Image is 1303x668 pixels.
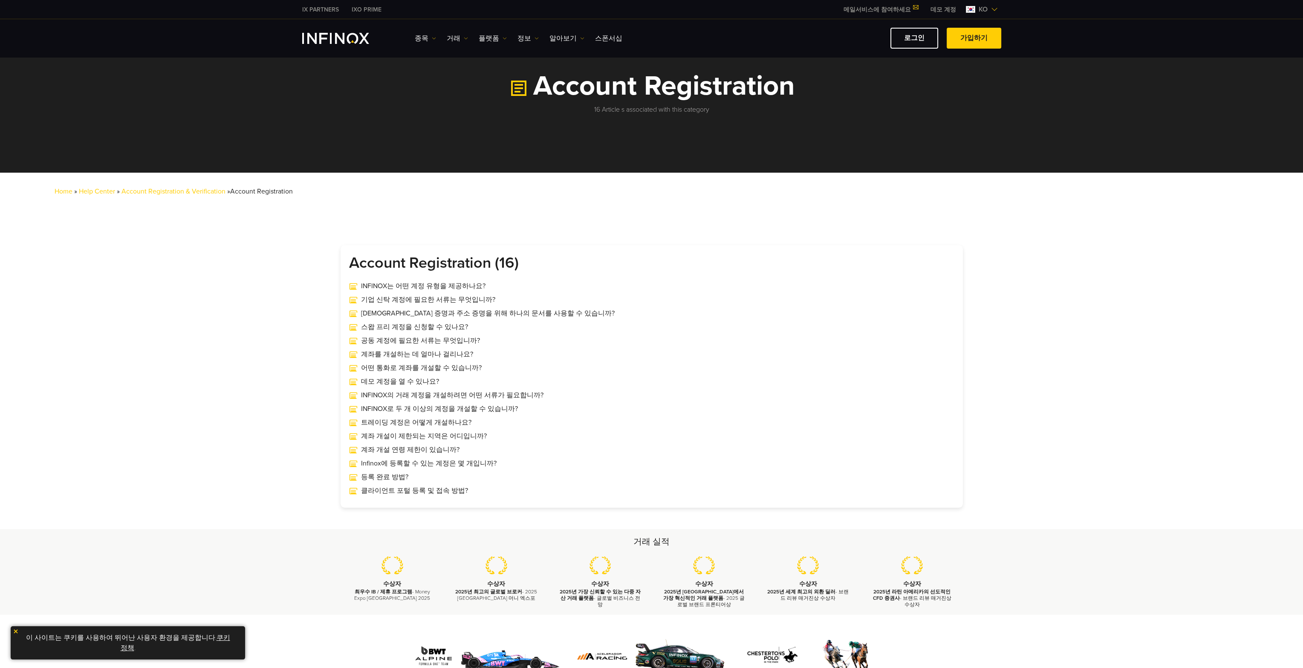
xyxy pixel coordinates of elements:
a: Home [55,187,72,196]
a: 기업 신탁 계정에 필요한 서류는 무엇입니까? [349,295,954,305]
a: 계좌 개설 연령 제한이 있습니까? [349,445,954,455]
span: » [227,187,293,196]
a: 알아보기 [549,33,584,43]
a: 정보 [517,33,539,43]
a: INFINOX [296,5,345,14]
a: INFINOX MENU [924,5,962,14]
strong: 2025년 [GEOGRAPHIC_DATA]에서 가장 혁신적인 거래 플랫폼 [663,589,744,601]
a: 등록 완료 방법? [349,472,954,482]
a: Help Center [79,187,115,196]
strong: 2025년 라틴 아메리카의 선도적인 CFD 증권사 [873,589,951,601]
a: 클라이언트 포털 등록 및 접속 방법? [349,486,954,496]
strong: 2025년 세계 최고의 외환 딜러 [767,589,835,595]
a: 공동 계정에 필요한 서류는 무엇입니까? [349,335,954,346]
a: [DEMOGRAPHIC_DATA] 증명과 주소 증명을 위해 하나의 문서를 사용할 수 있습니까? [349,308,954,318]
strong: 2025년 가장 신뢰할 수 있는 다중 자산 거래 플랫폼 [560,589,641,601]
strong: 수상자 [695,580,713,587]
img: yellow close icon [13,628,19,634]
a: 계좌를 개설하는 데 얼마나 걸리나요? [349,349,954,359]
strong: 수상자 [487,580,505,587]
p: 이 사이트는 쿠키를 사용하여 뛰어난 사용자 환경을 제공합니다. . [15,630,241,655]
a: 종목 [415,33,436,43]
span: » [74,187,77,196]
strong: 최우수 IB / 제휴 프로그램 [355,589,412,595]
p: 16 Article s associated with this category [341,104,963,115]
p: - Money Expo [GEOGRAPHIC_DATA] 2025 [351,589,434,601]
a: 가입하기 [947,28,1001,49]
a: 거래 [447,33,468,43]
p: - 2025 글로벌 브랜드 프론티어상 [663,589,745,608]
p: - 글로벌 비즈니스 전망 [559,589,641,608]
a: Infinox에 등록할 수 있는 계정은 몇 개입니까? [349,458,954,468]
a: 로그인 [890,28,938,49]
strong: 수상자 [383,580,401,587]
span: » [117,187,293,196]
a: 플랫폼 [479,33,507,43]
a: 스폰서십 [595,33,622,43]
p: - 브랜드 리뷰 매거진상 수상자 [871,589,953,608]
a: INFINOX는 어떤 계정 유형을 제공하나요? [349,281,954,291]
a: 메일서비스에 참여하세요 [837,6,924,13]
strong: 2025년 최고의 글로벌 브로커 [455,589,522,595]
p: - 2025 [GEOGRAPHIC_DATA] 머니 엑스포 [455,589,537,601]
h3: Account Registration (16) [349,254,954,272]
strong: 수상자 [799,580,817,587]
a: INFINOX Logo [302,33,389,44]
a: 스왑 프리 계정을 신청할 수 있나요? [349,322,954,332]
span: Account Registration [230,187,293,196]
span: ko [975,4,991,14]
a: INFINOX [345,5,388,14]
a: 계좌 개설이 제한되는 지역은 어디입니까? [349,431,954,441]
h1: Account Registration [341,72,963,101]
h2: 거래 실적 [341,536,963,548]
p: - 브랜드 리뷰 매거진상 수상자 [767,589,849,601]
a: INFINOX의 거래 계정을 개설하려면 어떤 서류가 필요합니까? [349,390,954,400]
strong: 수상자 [591,580,609,587]
a: 트레이딩 계정은 어떻게 개설하나요? [349,417,954,428]
strong: 수상자 [903,580,921,587]
a: Account Registration & Verification [121,187,225,196]
a: 어떤 통화로 계좌를 개설할 수 있습니까? [349,363,954,373]
a: 데모 계정을 열 수 있나요? [349,376,954,387]
a: INFINOX로 두 개 이상의 계정을 개설할 수 있습니까? [349,404,954,414]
